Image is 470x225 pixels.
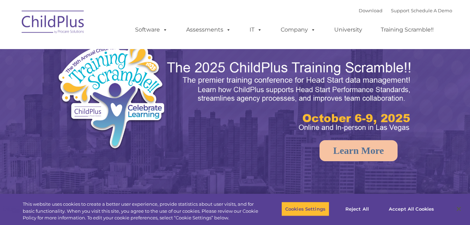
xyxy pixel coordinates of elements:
[411,8,452,13] a: Schedule A Demo
[320,140,398,161] a: Learn More
[327,23,369,37] a: University
[374,23,441,37] a: Training Scramble!!
[385,202,438,216] button: Accept All Cookies
[391,8,409,13] a: Support
[281,202,329,216] button: Cookies Settings
[359,8,383,13] a: Download
[451,201,467,217] button: Close
[23,201,259,221] div: This website uses cookies to create a better user experience, provide statistics about user visit...
[18,6,88,41] img: ChildPlus by Procare Solutions
[335,202,379,216] button: Reject All
[359,8,452,13] font: |
[243,23,269,37] a: IT
[128,23,175,37] a: Software
[179,23,238,37] a: Assessments
[274,23,323,37] a: Company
